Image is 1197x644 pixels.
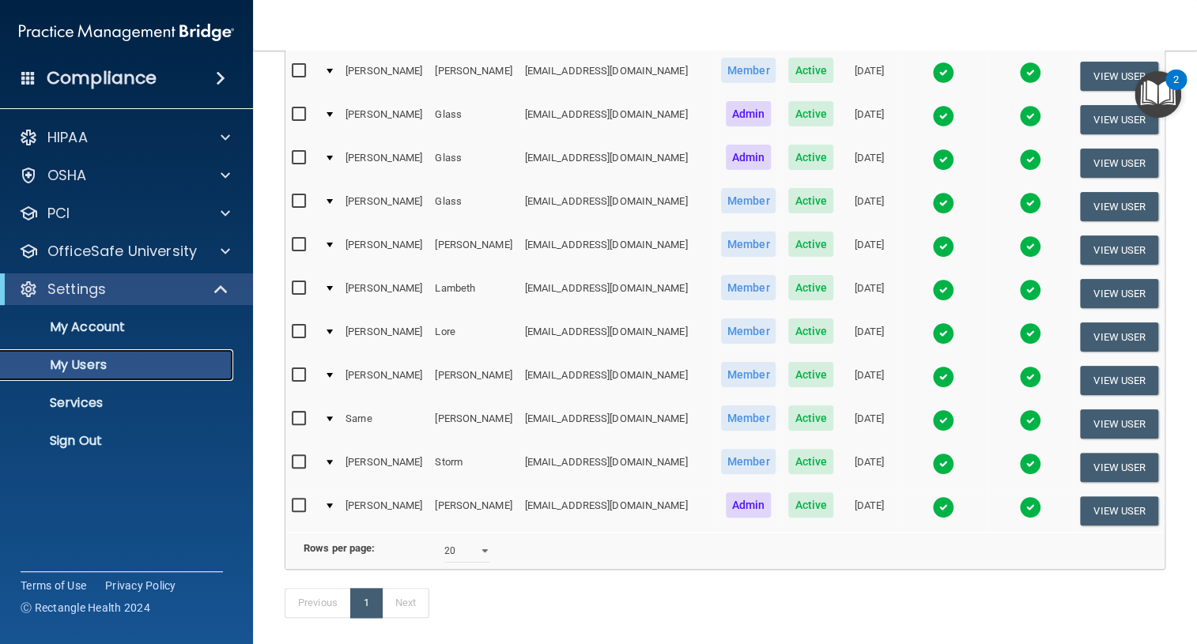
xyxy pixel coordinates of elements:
p: HIPAA [47,128,88,147]
span: Member [721,449,776,474]
span: Ⓒ Rectangle Health 2024 [21,600,150,616]
td: [PERSON_NAME] [339,98,429,141]
button: View User [1080,279,1158,308]
button: View User [1080,409,1158,439]
h4: Compliance [47,67,157,89]
img: tick.e7d51cea.svg [932,453,954,475]
span: Active [788,318,833,344]
span: Active [788,405,833,431]
img: tick.e7d51cea.svg [1019,105,1041,127]
img: tick.e7d51cea.svg [1019,453,1041,475]
td: [PERSON_NAME] [339,55,429,98]
span: Member [721,275,776,300]
td: [DATE] [840,272,899,315]
button: View User [1080,366,1158,395]
td: [PERSON_NAME] [429,228,518,272]
td: Lambeth [429,272,518,315]
span: Active [788,449,833,474]
img: tick.e7d51cea.svg [932,62,954,84]
img: tick.e7d51cea.svg [1019,192,1041,214]
img: PMB logo [19,17,234,48]
td: [DATE] [840,359,899,402]
span: Admin [726,145,772,170]
a: 1 [350,588,383,618]
a: Privacy Policy [105,578,176,593]
p: My Users [10,357,226,373]
button: View User [1080,453,1158,482]
td: [PERSON_NAME] [429,489,518,532]
img: tick.e7d51cea.svg [932,279,954,301]
a: Settings [19,280,229,299]
button: View User [1080,235,1158,265]
td: Glass [429,98,518,141]
td: [EMAIL_ADDRESS][DOMAIN_NAME] [519,185,715,228]
a: OfficeSafe University [19,242,230,261]
span: Member [721,405,776,431]
td: Glass [429,185,518,228]
p: Sign Out [10,433,226,449]
td: [DATE] [840,98,899,141]
img: tick.e7d51cea.svg [932,149,954,171]
p: PCI [47,204,70,223]
img: tick.e7d51cea.svg [932,409,954,431]
p: Services [10,395,226,411]
a: Terms of Use [21,578,86,593]
p: My Account [10,319,226,335]
img: tick.e7d51cea.svg [1019,279,1041,301]
td: [EMAIL_ADDRESS][DOMAIN_NAME] [519,141,715,185]
td: [DATE] [840,141,899,185]
button: View User [1080,62,1158,91]
a: Previous [285,588,351,618]
img: tick.e7d51cea.svg [932,105,954,127]
img: tick.e7d51cea.svg [932,496,954,518]
img: tick.e7d51cea.svg [932,366,954,388]
td: [PERSON_NAME] [339,272,429,315]
img: tick.e7d51cea.svg [1019,496,1041,518]
span: Admin [726,492,772,518]
td: [EMAIL_ADDRESS][DOMAIN_NAME] [519,98,715,141]
span: Active [788,58,833,83]
td: [DATE] [840,446,899,489]
td: [DATE] [840,228,899,272]
div: 2 [1173,80,1179,100]
span: Member [721,318,776,344]
td: [EMAIL_ADDRESS][DOMAIN_NAME] [519,402,715,446]
button: Open Resource Center, 2 new notifications [1135,71,1181,118]
td: [DATE] [840,402,899,446]
span: Member [721,232,776,257]
button: View User [1080,322,1158,352]
td: [PERSON_NAME] [339,315,429,359]
a: OSHA [19,166,230,185]
span: Admin [726,101,772,126]
td: [PERSON_NAME] [339,446,429,489]
span: Member [721,58,776,83]
td: [PERSON_NAME] [429,402,518,446]
td: [PERSON_NAME] [339,141,429,185]
span: Active [788,275,833,300]
p: Settings [47,280,106,299]
img: tick.e7d51cea.svg [932,322,954,345]
td: [EMAIL_ADDRESS][DOMAIN_NAME] [519,359,715,402]
td: [EMAIL_ADDRESS][DOMAIN_NAME] [519,446,715,489]
td: Glass [429,141,518,185]
td: [PERSON_NAME] [429,359,518,402]
span: Active [788,492,833,518]
td: Sarne [339,402,429,446]
td: [EMAIL_ADDRESS][DOMAIN_NAME] [519,228,715,272]
img: tick.e7d51cea.svg [1019,149,1041,171]
img: tick.e7d51cea.svg [932,192,954,214]
span: Member [721,188,776,213]
img: tick.e7d51cea.svg [1019,409,1041,431]
img: tick.e7d51cea.svg [1019,235,1041,258]
td: [PERSON_NAME] [339,489,429,532]
span: Member [721,362,776,387]
iframe: Drift Widget Chat Controller [923,532,1178,595]
td: [PERSON_NAME] [429,55,518,98]
img: tick.e7d51cea.svg [932,235,954,258]
td: [DATE] [840,55,899,98]
td: [PERSON_NAME] [339,228,429,272]
button: View User [1080,105,1158,134]
span: Active [788,362,833,387]
td: [EMAIL_ADDRESS][DOMAIN_NAME] [519,315,715,359]
a: HIPAA [19,128,230,147]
